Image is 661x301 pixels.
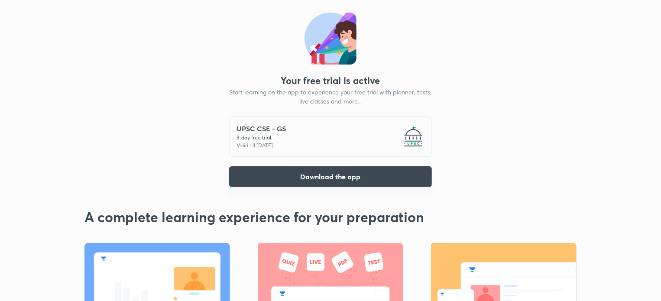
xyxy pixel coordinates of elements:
[305,13,356,65] img: status
[237,134,286,142] p: 3 -day free trial
[84,209,577,225] h2: A complete learning experience for your preparation
[229,87,432,106] p: Start learning on the app to experience your free trial with planner, tests, live classes and mor...
[237,142,286,149] p: Valid till [DATE]
[229,166,432,187] button: Download the app
[402,125,424,148] img: -
[281,75,380,86] div: Your free trial is active
[237,123,286,134] h5: UPSC CSE - GS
